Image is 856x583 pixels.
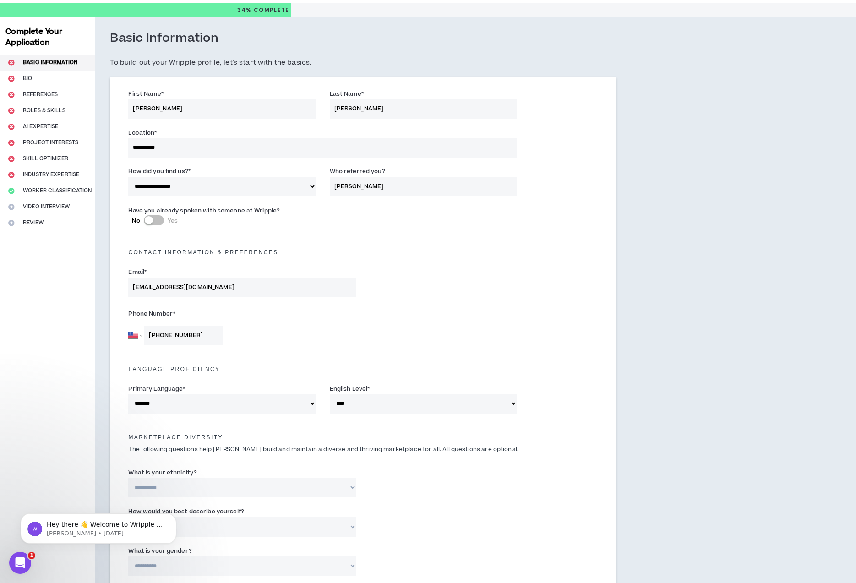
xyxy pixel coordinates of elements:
[330,87,364,101] label: Last Name
[128,125,157,140] label: Location
[128,203,280,218] label: Have you already spoken with someone at Wripple?
[121,434,604,441] h5: Marketplace Diversity
[121,445,604,454] p: The following questions help [PERSON_NAME] build and maintain a diverse and thriving marketplace ...
[144,215,164,225] button: NoYes
[330,164,385,179] label: Who referred you?
[2,26,93,48] h3: Complete Your Application
[128,306,356,321] label: Phone Number
[237,3,289,17] p: 34%
[128,99,316,119] input: First Name
[252,6,289,14] span: Complete
[128,465,197,480] label: What is your ethnicity?
[330,99,517,119] input: Last Name
[110,31,218,46] h3: Basic Information
[28,552,35,559] span: 1
[9,552,31,574] iframe: Intercom live chat
[128,87,163,101] label: First Name
[121,366,604,372] h5: Language Proficiency
[110,57,616,68] h5: To build out your Wripple profile, let's start with the basics.
[132,217,140,225] span: No
[121,249,604,256] h5: Contact Information & preferences
[330,177,517,196] input: Name
[7,494,190,558] iframe: Intercom notifications message
[128,278,356,297] input: Enter Email
[330,381,370,396] label: English Level
[128,381,185,396] label: Primary Language
[168,217,178,225] span: Yes
[128,265,147,279] label: Email
[128,164,191,179] label: How did you find us?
